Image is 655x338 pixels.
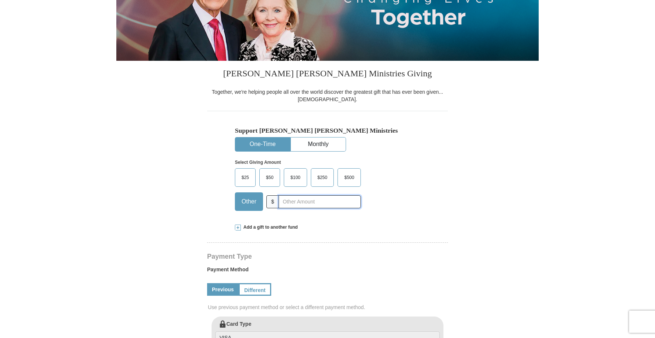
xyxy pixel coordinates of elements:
[235,160,281,165] strong: Select Giving Amount
[235,137,290,151] button: One-Time
[241,224,298,231] span: Add a gift to another fund
[235,127,420,135] h5: Support [PERSON_NAME] [PERSON_NAME] Ministries
[207,283,239,296] a: Previous
[340,172,358,183] span: $500
[279,195,361,208] input: Other Amount
[207,266,448,277] label: Payment Method
[291,137,346,151] button: Monthly
[266,195,279,208] span: $
[239,283,271,296] a: Different
[314,172,331,183] span: $250
[207,253,448,259] h4: Payment Type
[238,172,253,183] span: $25
[238,196,260,207] span: Other
[208,304,449,311] span: Use previous payment method or select a different payment method.
[262,172,277,183] span: $50
[207,61,448,88] h3: [PERSON_NAME] [PERSON_NAME] Ministries Giving
[207,88,448,103] div: Together, we're helping people all over the world discover the greatest gift that has ever been g...
[287,172,304,183] span: $100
